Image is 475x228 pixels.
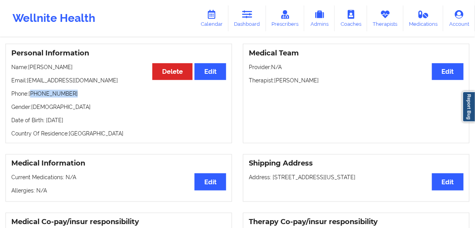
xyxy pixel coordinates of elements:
[11,130,226,137] p: Country Of Residence: [GEOGRAPHIC_DATA]
[11,103,226,111] p: Gender: [DEMOGRAPHIC_DATA]
[404,5,444,31] a: Medications
[11,217,226,226] h3: Medical Co-pay/insur responsibility
[229,5,266,31] a: Dashboard
[152,63,193,80] button: Delete
[249,173,464,181] p: Address: [STREET_ADDRESS][US_STATE]
[249,49,464,58] h3: Medical Team
[11,159,226,168] h3: Medical Information
[11,63,226,71] p: Name: [PERSON_NAME]
[432,173,464,190] button: Edit
[443,5,475,31] a: Account
[249,159,464,168] h3: Shipping Address
[432,63,464,80] button: Edit
[11,173,226,181] p: Current Medications: N/A
[249,77,464,84] p: Therapist: [PERSON_NAME]
[11,187,226,194] p: Allergies: N/A
[11,77,226,84] p: Email: [EMAIL_ADDRESS][DOMAIN_NAME]
[195,63,226,80] button: Edit
[249,63,464,71] p: Provider: N/A
[195,5,229,31] a: Calendar
[266,5,305,31] a: Prescribers
[335,5,367,31] a: Coaches
[11,90,226,98] p: Phone: [PHONE_NUMBER]
[11,116,226,124] p: Date of Birth: [DATE]
[249,217,464,226] h3: Therapy Co-pay/insur responsibility
[367,5,404,31] a: Therapists
[304,5,335,31] a: Admins
[195,173,226,190] button: Edit
[462,91,475,122] a: Report Bug
[11,49,226,58] h3: Personal Information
